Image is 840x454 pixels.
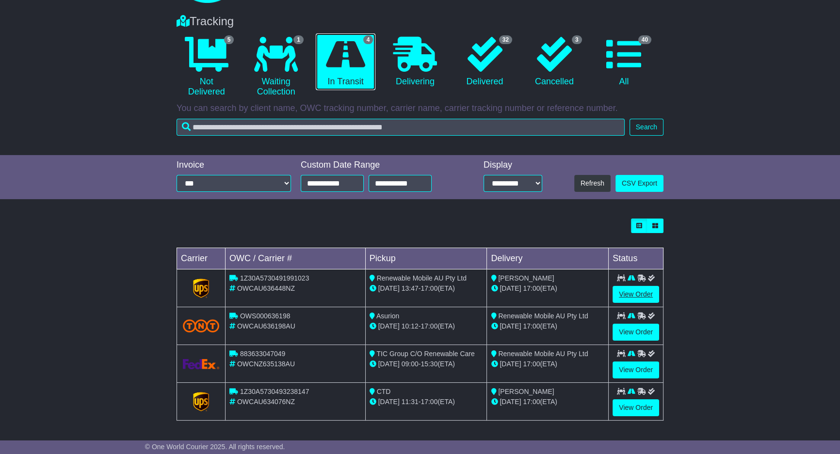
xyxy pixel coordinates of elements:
[370,321,483,331] div: - (ETA)
[402,360,419,368] span: 09:00
[240,350,285,358] span: 883633047049
[500,398,521,406] span: [DATE]
[499,35,512,44] span: 32
[491,397,604,407] div: (ETA)
[420,322,437,330] span: 17:00
[370,359,483,369] div: - (ETA)
[177,33,236,101] a: 5 Not Delivered
[316,33,375,91] a: 4 In Transit
[402,322,419,330] span: 10:12
[172,15,668,29] div: Tracking
[594,33,654,91] a: 40 All
[613,399,659,416] a: View Order
[378,398,400,406] span: [DATE]
[487,248,609,269] td: Delivery
[237,284,295,292] span: OWCAU636448NZ
[237,322,295,330] span: OWCAU636198AU
[376,312,399,320] span: Asurion
[524,33,584,91] a: 3 Cancelled
[370,283,483,294] div: - (ETA)
[402,284,419,292] span: 13:47
[455,33,515,91] a: 32 Delivered
[237,360,295,368] span: OWCNZ635138AU
[491,321,604,331] div: (ETA)
[491,359,604,369] div: (ETA)
[193,392,210,411] img: GetCarrierServiceLogo
[615,175,663,192] a: CSV Export
[293,35,304,44] span: 1
[193,279,210,298] img: GetCarrierServiceLogo
[377,274,467,282] span: Renewable Mobile AU Pty Ltd
[523,398,540,406] span: 17:00
[177,160,291,171] div: Invoice
[365,248,487,269] td: Pickup
[240,274,309,282] span: 1Z30A5730491991023
[378,284,400,292] span: [DATE]
[613,361,659,378] a: View Order
[240,388,309,395] span: 1Z30A5730493238147
[378,322,400,330] span: [DATE]
[145,443,285,451] span: © One World Courier 2025. All rights reserved.
[420,360,437,368] span: 15:30
[246,33,306,101] a: 1 Waiting Collection
[226,248,366,269] td: OWC / Carrier #
[498,388,554,395] span: [PERSON_NAME]
[638,35,651,44] span: 40
[498,312,588,320] span: Renewable Mobile AU Pty Ltd
[378,360,400,368] span: [DATE]
[385,33,445,91] a: Delivering
[572,35,582,44] span: 3
[630,119,663,136] button: Search
[376,350,474,358] span: TIC Group C/O Renewable Care
[177,248,226,269] td: Carrier
[613,286,659,303] a: View Order
[498,274,554,282] span: [PERSON_NAME]
[500,360,521,368] span: [DATE]
[377,388,391,395] span: CTD
[224,35,234,44] span: 5
[183,319,219,332] img: TNT_Domestic.png
[613,324,659,341] a: View Order
[523,360,540,368] span: 17:00
[574,175,611,192] button: Refresh
[609,248,663,269] td: Status
[498,350,588,358] span: Renewable Mobile AU Pty Ltd
[301,160,456,171] div: Custom Date Range
[420,398,437,406] span: 17:00
[363,35,373,44] span: 4
[491,283,604,294] div: (ETA)
[177,103,663,114] p: You can search by client name, OWC tracking number, carrier name, carrier tracking number or refe...
[402,398,419,406] span: 11:31
[500,322,521,330] span: [DATE]
[240,312,291,320] span: OWS000636198
[370,397,483,407] div: - (ETA)
[183,359,219,369] img: GetCarrierServiceLogo
[484,160,542,171] div: Display
[500,284,521,292] span: [DATE]
[237,398,295,406] span: OWCAU634076NZ
[523,284,540,292] span: 17:00
[420,284,437,292] span: 17:00
[523,322,540,330] span: 17:00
